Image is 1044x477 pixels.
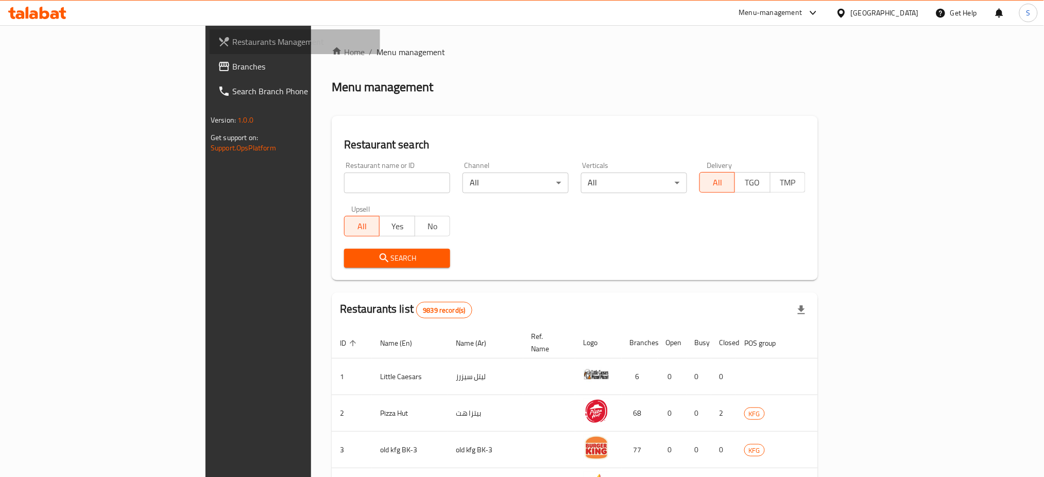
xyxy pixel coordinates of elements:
[456,337,500,349] span: Name (Ar)
[211,131,258,144] span: Get support on:
[851,7,919,19] div: [GEOGRAPHIC_DATA]
[232,36,372,48] span: Restaurants Management
[704,175,731,190] span: All
[415,216,450,236] button: No
[417,305,471,315] span: 9839 record(s)
[448,432,523,468] td: old kfg BK-3
[1026,7,1031,19] span: S
[419,219,446,234] span: No
[745,408,764,420] span: KFG
[622,432,658,468] td: 77
[340,301,472,318] h2: Restaurants list
[584,362,609,387] img: Little Caesars
[687,395,711,432] td: 0
[711,432,736,468] td: 0
[711,327,736,359] th: Closed
[210,54,380,79] a: Branches
[775,175,801,190] span: TMP
[770,172,806,193] button: TMP
[416,302,472,318] div: Total records count
[372,432,448,468] td: old kfg BK-3
[344,216,380,236] button: All
[332,46,818,58] nav: breadcrumb
[658,359,687,395] td: 0
[211,113,236,127] span: Version:
[210,29,380,54] a: Restaurants Management
[581,173,687,193] div: All
[532,330,563,355] span: Ref. Name
[351,206,370,213] label: Upsell
[332,79,433,95] h2: Menu management
[744,337,789,349] span: POS group
[232,60,372,73] span: Branches
[789,298,814,322] div: Export file
[210,79,380,104] a: Search Branch Phone
[687,327,711,359] th: Busy
[584,435,609,461] img: old kfg BK-3
[575,327,622,359] th: Logo
[372,395,448,432] td: Pizza Hut
[232,85,372,97] span: Search Branch Phone
[711,359,736,395] td: 0
[658,327,687,359] th: Open
[463,173,569,193] div: All
[699,172,735,193] button: All
[711,395,736,432] td: 2
[376,46,445,58] span: Menu management
[687,359,711,395] td: 0
[707,162,732,169] label: Delivery
[687,432,711,468] td: 0
[344,249,450,268] button: Search
[340,337,360,349] span: ID
[448,359,523,395] td: ليتل سيزرز
[384,219,410,234] span: Yes
[658,395,687,432] td: 0
[352,252,442,265] span: Search
[380,337,425,349] span: Name (En)
[448,395,523,432] td: بيتزا هت
[658,432,687,468] td: 0
[344,137,806,152] h2: Restaurant search
[745,445,764,456] span: KFG
[584,398,609,424] img: Pizza Hut
[622,395,658,432] td: 68
[622,359,658,395] td: 6
[739,175,766,190] span: TGO
[237,113,253,127] span: 1.0.0
[211,141,276,155] a: Support.OpsPlatform
[379,216,415,236] button: Yes
[349,219,375,234] span: All
[344,173,450,193] input: Search for restaurant name or ID..
[739,7,802,19] div: Menu-management
[734,172,770,193] button: TGO
[372,359,448,395] td: Little Caesars
[622,327,658,359] th: Branches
